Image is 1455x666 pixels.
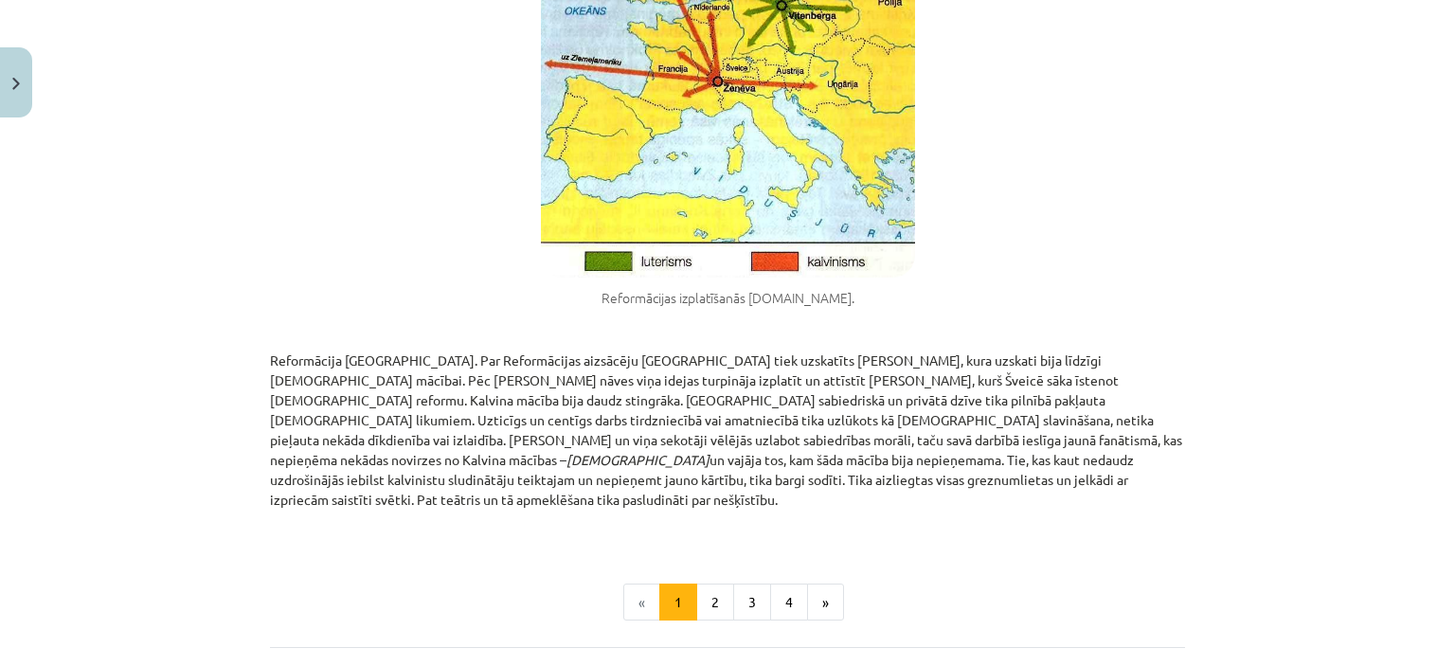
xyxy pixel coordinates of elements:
[566,451,710,468] i: [DEMOGRAPHIC_DATA]
[659,584,697,621] button: 1
[270,289,1185,308] figcaption: Reformācijas izplatīšanās [DOMAIN_NAME].
[12,78,20,90] img: icon-close-lesson-0947bae3869378f0d4975bcd49f059093ad1ed9edebbc8119c70593378902aed.svg
[807,584,844,621] button: »
[733,584,771,621] button: 3
[270,584,1185,621] nav: Page navigation example
[270,351,1185,510] p: Reformācija [GEOGRAPHIC_DATA]. Par Reformācijas aizsācēju [GEOGRAPHIC_DATA] tiek uzskatīts [PERSO...
[696,584,734,621] button: 2
[770,584,808,621] button: 4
